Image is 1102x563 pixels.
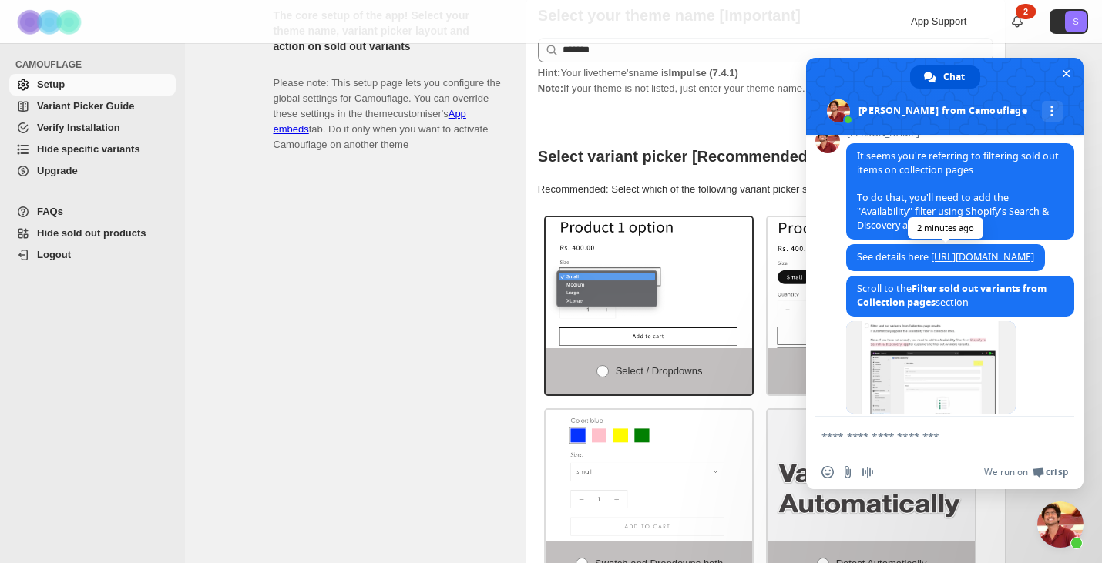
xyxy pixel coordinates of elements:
[9,160,176,182] a: Upgrade
[9,201,176,223] a: FAQs
[1065,11,1087,32] span: Avatar with initials S
[984,466,1068,478] a: We run onCrisp
[821,466,834,478] span: Insert an emoji
[984,466,1028,478] span: We run on
[857,282,1047,309] span: Scroll to the section
[1016,4,1036,19] div: 2
[9,74,176,96] a: Setup
[37,206,63,217] span: FAQs
[1046,466,1068,478] span: Crisp
[37,79,65,90] span: Setup
[9,117,176,139] a: Verify Installation
[538,82,563,94] strong: Note:
[538,148,813,165] b: Select variant picker [Recommended]
[9,96,176,117] a: Variant Picker Guide
[538,67,738,79] span: Your live theme's name is
[15,59,177,71] span: CAMOUFLAGE
[862,466,874,478] span: Audio message
[538,65,993,96] p: If your theme is not listed, just enter your theme name. Check to find your theme name.
[668,67,737,79] strong: Impulse (7.4.1)
[9,139,176,160] a: Hide specific variants
[37,122,120,133] span: Verify Installation
[857,282,1047,309] span: Filter sold out variants from Collection pages
[1073,17,1078,26] text: S
[821,417,1037,455] textarea: Compose your message...
[546,410,753,541] img: Swatch and Dropdowns both
[1058,65,1074,82] span: Close chat
[546,217,753,348] img: Select / Dropdowns
[538,182,993,197] p: Recommended: Select which of the following variant picker styles match your theme.
[943,65,965,89] span: Chat
[1037,501,1084,548] a: Close chat
[616,365,703,377] span: Select / Dropdowns
[768,217,975,348] img: Buttons / Swatches
[538,67,561,79] strong: Hint:
[9,244,176,266] a: Logout
[842,466,854,478] span: Send a file
[1010,14,1025,29] a: 2
[1050,9,1088,34] button: Avatar with initials S
[12,1,89,43] img: Camouflage
[37,100,134,112] span: Variant Picker Guide
[931,250,1034,263] a: [URL][DOMAIN_NAME]
[37,227,146,239] span: Hide sold out products
[274,60,501,152] p: Please note: This setup page lets you configure the global settings for Camouflage. You can overr...
[37,165,78,176] span: Upgrade
[910,65,980,89] a: Chat
[857,149,1059,232] span: It seems you're referring to filtering sold out items on collection pages. To do that, you'll nee...
[768,410,975,541] img: Detect Automatically
[37,143,140,155] span: Hide specific variants
[857,250,1034,263] span: See details here:
[911,15,966,27] span: App Support
[37,249,71,260] span: Logout
[9,223,176,244] a: Hide sold out products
